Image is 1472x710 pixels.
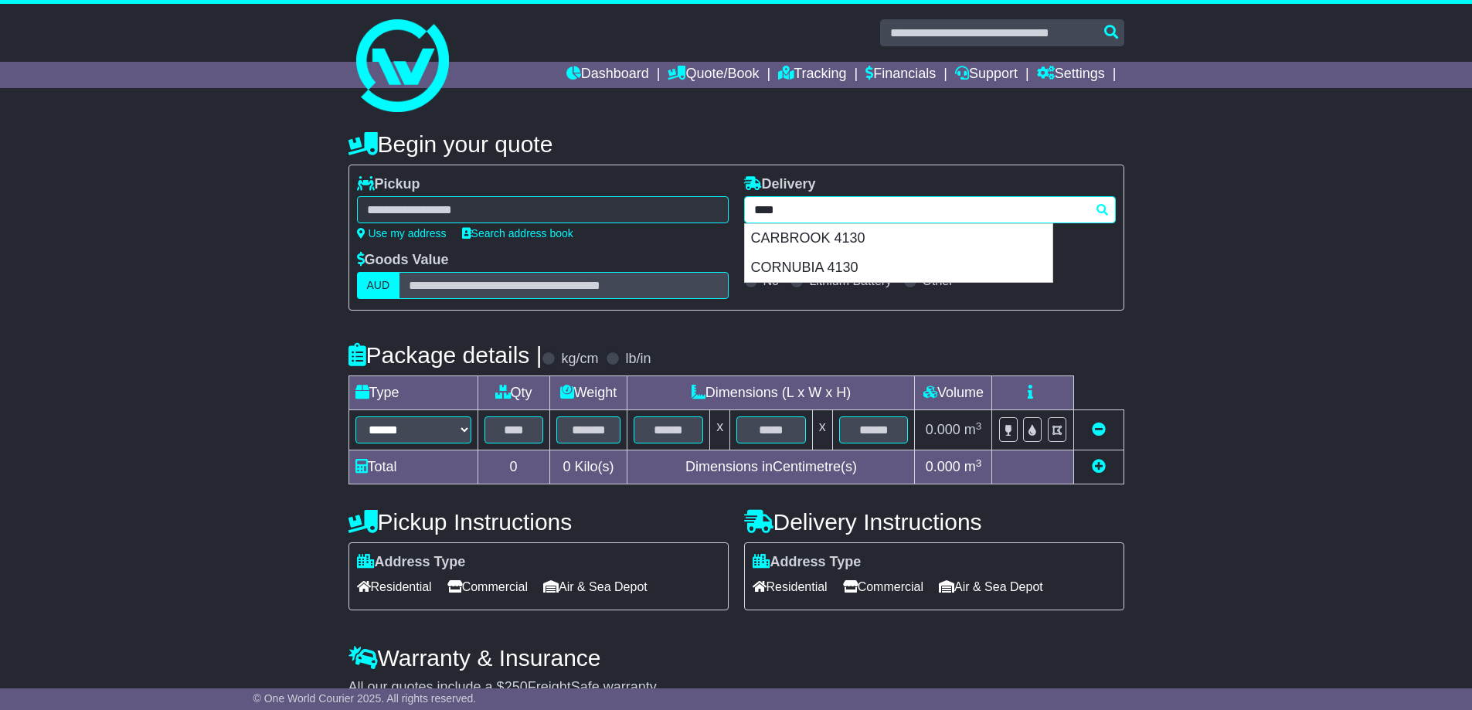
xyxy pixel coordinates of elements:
[348,450,478,484] td: Total
[549,376,627,410] td: Weight
[348,509,729,535] h4: Pickup Instructions
[566,62,649,88] a: Dashboard
[543,575,648,599] span: Air & Sea Depot
[348,645,1124,671] h4: Warranty & Insurance
[253,692,477,705] span: © One World Courier 2025. All rights reserved.
[753,575,828,599] span: Residential
[627,450,915,484] td: Dimensions in Centimetre(s)
[478,376,549,410] td: Qty
[939,575,1043,599] span: Air & Sea Depot
[745,224,1052,253] div: CARBROOK 4130
[744,176,816,193] label: Delivery
[926,422,960,437] span: 0.000
[710,410,730,450] td: x
[812,410,832,450] td: x
[357,575,432,599] span: Residential
[357,272,400,299] label: AUD
[348,376,478,410] td: Type
[926,459,960,474] span: 0.000
[462,227,573,239] a: Search address book
[976,457,982,469] sup: 3
[745,253,1052,283] div: CORNUBIA 4130
[955,62,1018,88] a: Support
[744,509,1124,535] h4: Delivery Instructions
[843,575,923,599] span: Commercial
[549,450,627,484] td: Kilo(s)
[744,196,1116,223] typeahead: Please provide city
[478,450,549,484] td: 0
[668,62,759,88] a: Quote/Book
[561,351,598,368] label: kg/cm
[964,422,982,437] span: m
[505,679,528,695] span: 250
[563,459,570,474] span: 0
[778,62,846,88] a: Tracking
[357,252,449,269] label: Goods Value
[1092,422,1106,437] a: Remove this item
[357,227,447,239] a: Use my address
[753,554,862,571] label: Address Type
[1037,62,1105,88] a: Settings
[348,679,1124,696] div: All our quotes include a $ FreightSafe warranty.
[964,459,982,474] span: m
[1092,459,1106,474] a: Add new item
[627,376,915,410] td: Dimensions (L x W x H)
[357,176,420,193] label: Pickup
[865,62,936,88] a: Financials
[348,131,1124,157] h4: Begin your quote
[357,554,466,571] label: Address Type
[348,342,542,368] h4: Package details |
[976,420,982,432] sup: 3
[447,575,528,599] span: Commercial
[915,376,992,410] td: Volume
[625,351,651,368] label: lb/in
